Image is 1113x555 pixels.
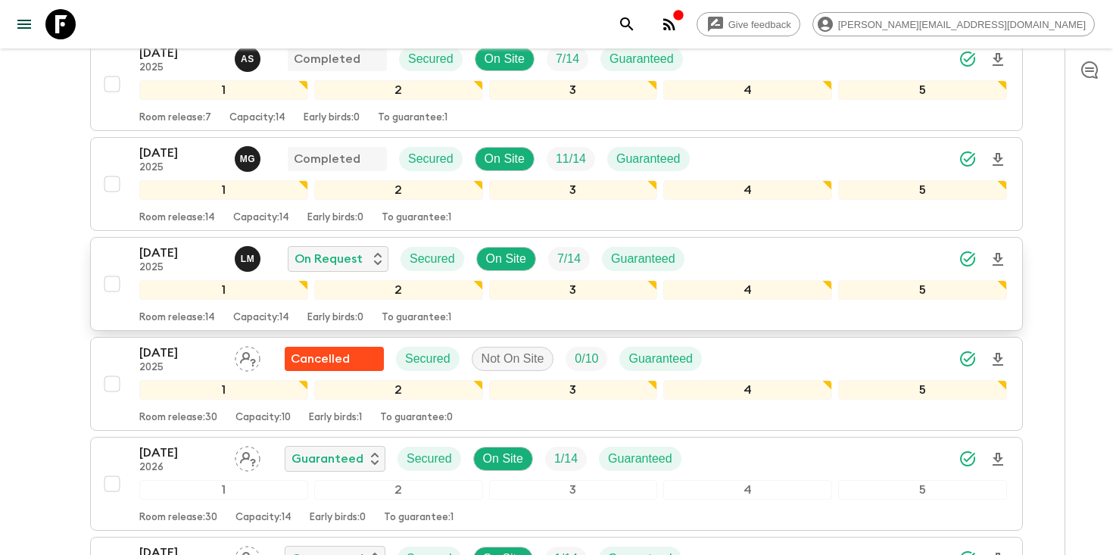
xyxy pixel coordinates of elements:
div: 5 [838,380,1007,400]
p: Guaranteed [609,50,674,68]
p: Capacity: 14 [233,212,289,224]
div: 1 [139,80,308,100]
svg: Synced Successfully [959,50,977,68]
div: 5 [838,80,1007,100]
div: 1 [139,480,308,500]
div: 1 [139,180,308,200]
p: To guarantee: 0 [380,412,453,424]
p: [DATE] [139,144,223,162]
svg: Download Onboarding [989,51,1007,69]
div: Secured [401,247,464,271]
div: Trip Fill [566,347,607,371]
p: Secured [408,50,454,68]
div: On Site [473,447,533,471]
div: 4 [663,480,832,500]
span: Luka Mamniashvili [235,251,263,263]
p: Guaranteed [611,250,675,268]
p: To guarantee: 1 [382,312,451,324]
div: [PERSON_NAME][EMAIL_ADDRESS][DOMAIN_NAME] [812,12,1095,36]
button: LM [235,246,263,272]
p: On Site [485,50,525,68]
div: Trip Fill [547,47,588,71]
p: L M [241,253,255,265]
p: Room release: 30 [139,512,217,524]
p: To guarantee: 1 [378,112,447,124]
p: Capacity: 14 [235,512,291,524]
p: On Site [485,150,525,168]
button: [DATE]2025Assign pack leaderFlash Pack cancellationSecuredNot On SiteTrip FillGuaranteed12345Room... [90,337,1023,431]
div: 3 [489,180,658,200]
div: 5 [838,480,1007,500]
span: Mariam Gabichvadze [235,151,263,163]
p: 7 / 14 [556,50,579,68]
div: Secured [396,347,460,371]
svg: Download Onboarding [989,251,1007,269]
div: On Site [475,147,535,171]
div: 4 [663,280,832,300]
div: 3 [489,480,658,500]
a: Give feedback [697,12,800,36]
p: Early birds: 1 [309,412,362,424]
svg: Synced Successfully [959,450,977,468]
span: Give feedback [720,19,800,30]
div: 4 [663,80,832,100]
button: [DATE]2025Luka MamniashviliOn RequestSecuredOn SiteTrip FillGuaranteed12345Room release:14Capacit... [90,237,1023,331]
p: Guaranteed [616,150,681,168]
p: [DATE] [139,444,223,462]
p: 2025 [139,262,223,274]
div: 3 [489,80,658,100]
div: 3 [489,280,658,300]
p: Secured [410,250,455,268]
p: Room release: 14 [139,212,215,224]
button: menu [9,9,39,39]
p: 1 / 14 [554,450,578,468]
button: search adventures [612,9,642,39]
div: On Site [476,247,536,271]
p: Room release: 14 [139,312,215,324]
svg: Synced Successfully [959,250,977,268]
svg: Download Onboarding [989,351,1007,369]
p: Capacity: 14 [233,312,289,324]
p: Early birds: 0 [307,212,363,224]
p: Guaranteed [628,350,693,368]
p: 2025 [139,362,223,374]
div: Secured [399,47,463,71]
svg: Download Onboarding [989,151,1007,169]
p: To guarantee: 1 [382,212,451,224]
p: On Site [483,450,523,468]
div: 2 [314,280,483,300]
button: [DATE]2025Ana SikharulidzeCompletedSecuredOn SiteTrip FillGuaranteed12345Room release:7Capacity:1... [90,37,1023,131]
p: 2026 [139,462,223,474]
div: Secured [397,447,461,471]
div: 1 [139,280,308,300]
p: On Site [486,250,526,268]
span: Assign pack leader [235,451,260,463]
p: Completed [294,150,360,168]
span: Ana Sikharulidze [235,51,263,63]
p: 2025 [139,162,223,174]
p: Guaranteed [291,450,363,468]
div: Secured [399,147,463,171]
div: On Site [475,47,535,71]
p: 11 / 14 [556,150,586,168]
p: 0 / 10 [575,350,598,368]
div: 3 [489,380,658,400]
p: Secured [408,150,454,168]
span: Assign pack leader [235,351,260,363]
div: 4 [663,180,832,200]
div: Trip Fill [547,147,595,171]
p: On Request [295,250,363,268]
p: Completed [294,50,360,68]
p: Room release: 7 [139,112,211,124]
p: Secured [407,450,452,468]
p: 7 / 14 [557,250,581,268]
div: 2 [314,480,483,500]
button: [DATE]2025Mariam GabichvadzeCompletedSecuredOn SiteTrip FillGuaranteed12345Room release:14Capacit... [90,137,1023,231]
svg: Synced Successfully [959,150,977,168]
p: Room release: 30 [139,412,217,424]
p: Not On Site [482,350,544,368]
div: 5 [838,180,1007,200]
div: 2 [314,380,483,400]
p: To guarantee: 1 [384,512,454,524]
button: [DATE]2026Assign pack leaderGuaranteedSecuredOn SiteTrip FillGuaranteed12345Room release:30Capaci... [90,437,1023,531]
